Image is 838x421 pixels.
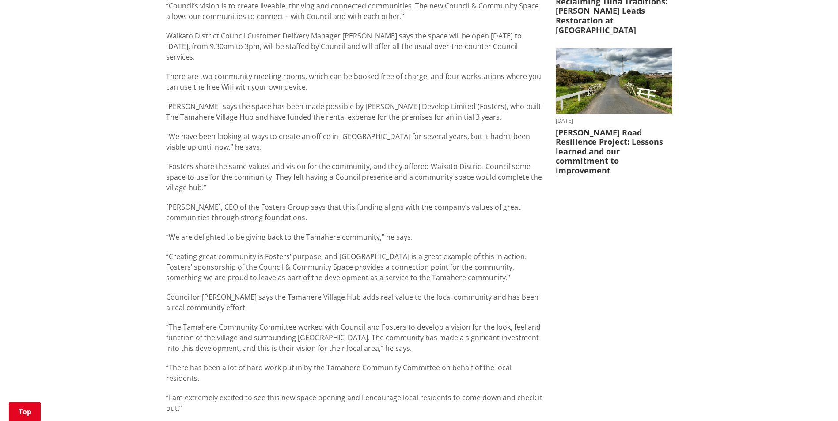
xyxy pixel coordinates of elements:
a: [DATE] [PERSON_NAME] Road Resilience Project: Lessons learned and our commitment to improvement [556,48,672,175]
iframe: Messenger Launcher [797,384,829,416]
span: [PERSON_NAME], CEO of the Fosters Group says that this funding aligns with the company’s values o... [166,202,521,222]
span: There are two community meeting rooms, which can be booked free of charge, and four workstations ... [166,71,541,92]
span: “We are delighted to be giving back to the Tamahere community,” he says. [166,232,413,242]
span: Waikato District Council Customer Delivery Manager [PERSON_NAME] says the space will be open [DAT... [166,31,522,62]
span: “Fosters share the same values and vision for the community, and they offered Waikato District Co... [166,162,542,192]
img: PR-21222 Huia Road Relience Munro Road Bridge [556,48,672,114]
span: “We have been looking at ways to create an office in [GEOGRAPHIC_DATA] for several years, but it ... [166,132,530,152]
span: [PERSON_NAME] says the space has been made possible by [PERSON_NAME] Develop Limited (Fosters), w... [166,101,541,122]
span: “I am extremely excited to see this new space opening and I encourage local residents to come dow... [166,393,542,413]
span: Councillor [PERSON_NAME] says the Tamahere Village Hub adds real value to the local community and... [166,292,538,312]
a: Top [9,402,41,421]
span: “Creating great community is Fosters’ purpose, and [GEOGRAPHIC_DATA] is a great example of this i... [166,252,528,282]
span: “There has been a lot of hard work put in by the Tamahere Community Committee on behalf of the lo... [166,363,512,383]
h3: [PERSON_NAME] Road Resilience Project: Lessons learned and our commitment to improvement [556,128,672,176]
time: [DATE] [556,118,672,124]
span: “Council’s vision is to create liveable, thriving and connected communities. The new Council & Co... [166,1,539,21]
span: “The Tamahere Community Committee worked with Council and Fosters to develop a vision for the loo... [166,322,541,353]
